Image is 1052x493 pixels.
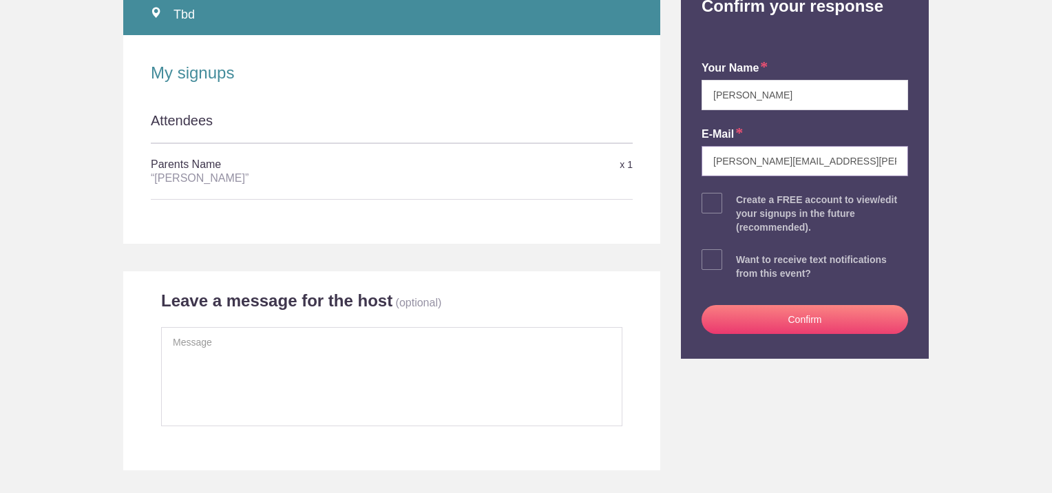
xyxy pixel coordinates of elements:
h5: Parents Name [151,151,472,192]
label: E-mail [702,127,743,143]
p: (optional) [396,297,442,308]
label: your name [702,61,768,76]
div: Want to receive text notifications from this event? [736,253,908,280]
div: Attendees [151,111,633,143]
button: Confirm [702,305,908,334]
div: Create a FREE account to view/edit your signups in the future (recommended). [736,193,908,234]
span: Tbd [173,8,195,21]
input: e.g. julie@gmail.com [702,146,908,176]
h2: My signups [151,63,633,83]
h2: Leave a message for the host [161,291,392,311]
div: x 1 [472,153,633,177]
input: e.g. Julie Farrell [702,80,908,110]
div: “[PERSON_NAME]” [151,171,472,185]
